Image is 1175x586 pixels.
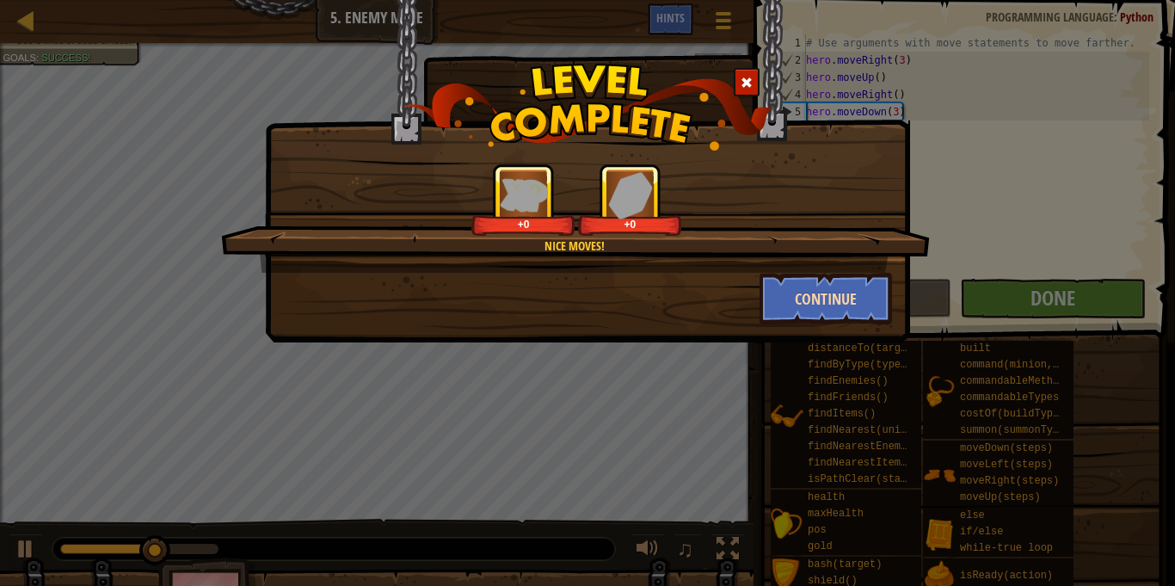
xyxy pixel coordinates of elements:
div: +0 [475,218,572,231]
img: level_complete.png [403,64,772,151]
img: reward_icon_gems.png [608,171,653,219]
div: Nice moves! [303,237,846,255]
img: reward_icon_xp.png [500,178,548,212]
div: +0 [581,218,679,231]
button: Continue [760,273,893,324]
